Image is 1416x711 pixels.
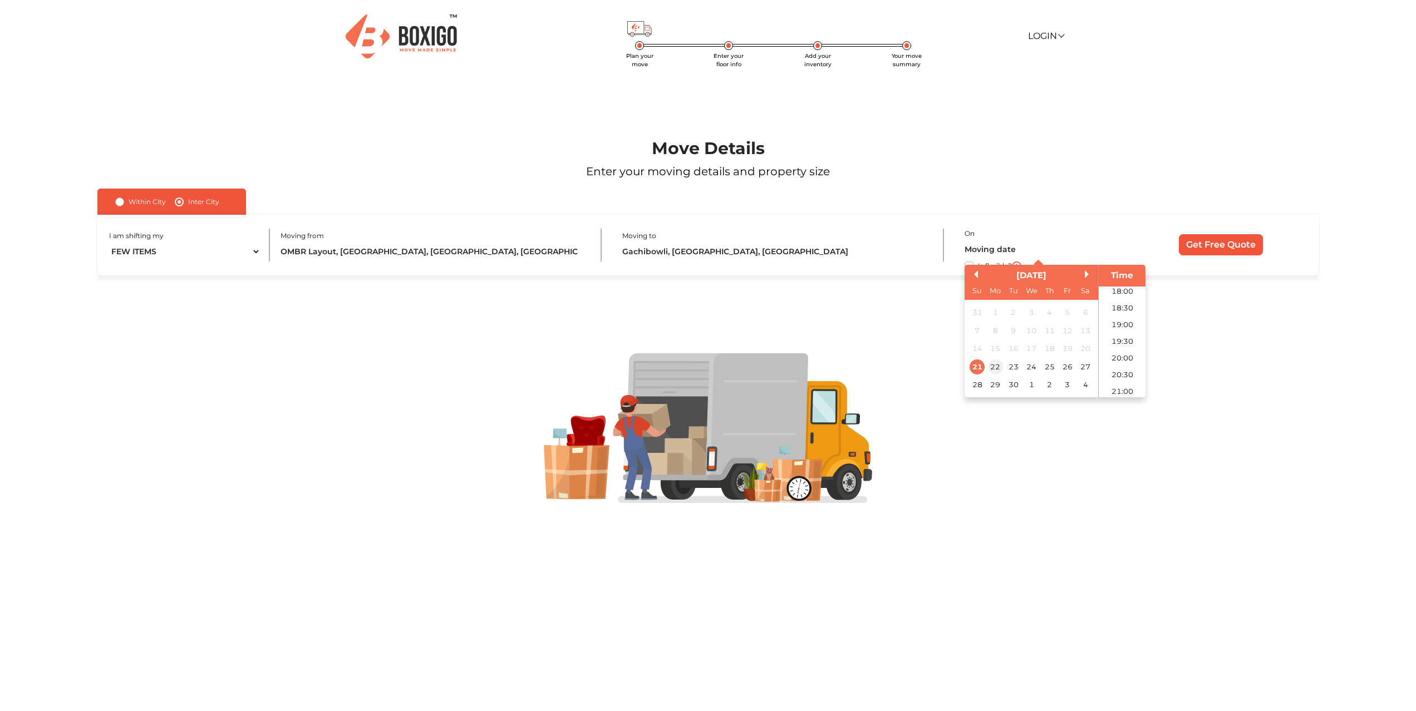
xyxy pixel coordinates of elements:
div: Choose Monday, September 29th, 2025 [987,377,1002,392]
span: Add your inventory [804,52,832,68]
label: I am shifting my [109,231,164,241]
div: Th [1041,283,1056,298]
button: Next Month [1085,270,1093,278]
div: Not available Friday, September 12th, 2025 [1060,323,1075,338]
div: Not available Sunday, September 7th, 2025 [970,323,985,338]
div: Not available Tuesday, September 2nd, 2025 [1005,305,1020,320]
div: Sa [1078,283,1093,298]
div: Not available Wednesday, September 17th, 2025 [1024,341,1039,356]
li: 20:00 [1099,350,1146,367]
div: Mo [987,283,1002,298]
div: Not available Sunday, August 31st, 2025 [970,305,985,320]
input: Get Free Quote [1179,234,1263,255]
div: Not available Saturday, September 6th, 2025 [1078,305,1093,320]
div: Not available Monday, September 8th, 2025 [987,323,1002,338]
input: Moving date [965,240,1117,259]
div: Su [970,283,985,298]
button: Previous Month [970,270,978,278]
div: Choose Tuesday, September 23rd, 2025 [1005,359,1020,374]
li: 19:30 [1099,333,1146,350]
li: 18:00 [1099,283,1146,300]
input: Select City [281,242,584,261]
div: Choose Wednesday, October 1st, 2025 [1024,377,1039,392]
div: Not available Wednesday, September 10th, 2025 [1024,323,1039,338]
div: Not available Tuesday, September 16th, 2025 [1005,341,1020,356]
div: Not available Thursday, September 11th, 2025 [1041,323,1056,338]
div: Fr [1060,283,1075,298]
a: Login [1028,31,1064,41]
div: Not available Wednesday, September 3rd, 2025 [1024,305,1039,320]
p: Enter your moving details and property size [57,163,1360,180]
div: Not available Sunday, September 14th, 2025 [970,341,985,356]
div: Choose Wednesday, September 24th, 2025 [1024,359,1039,374]
div: Not available Thursday, September 18th, 2025 [1041,341,1056,356]
label: Moving to [622,231,656,241]
span: Plan your move [626,52,653,68]
div: month 2025-09 [968,304,1094,394]
div: Choose Saturday, September 27th, 2025 [1078,359,1093,374]
div: Not available Tuesday, September 9th, 2025 [1005,323,1020,338]
div: Not available Thursday, September 4th, 2025 [1041,305,1056,320]
div: Choose Thursday, October 2nd, 2025 [1041,377,1056,392]
div: Time [1102,269,1143,282]
div: Choose Friday, September 26th, 2025 [1060,359,1075,374]
div: Not available Monday, September 15th, 2025 [987,341,1002,356]
h1: Move Details [57,139,1360,159]
label: Is flexible? [978,259,1012,271]
span: Enter your floor info [714,52,744,68]
label: Inter City [188,195,219,209]
div: Choose Friday, October 3rd, 2025 [1060,377,1075,392]
input: Select City [622,242,926,261]
div: Choose Sunday, September 28th, 2025 [970,377,985,392]
div: Not available Friday, September 5th, 2025 [1060,305,1075,320]
div: Choose Monday, September 22nd, 2025 [987,359,1002,374]
li: 19:00 [1099,317,1146,333]
div: Not available Saturday, September 13th, 2025 [1078,323,1093,338]
div: We [1024,283,1039,298]
img: i [1012,261,1021,271]
div: [DATE] [965,269,1098,282]
div: Not available Saturday, September 20th, 2025 [1078,341,1093,356]
li: 18:30 [1099,300,1146,317]
div: Tu [1005,283,1020,298]
li: 21:00 [1099,383,1146,400]
label: On [965,229,975,239]
img: Boxigo [346,14,457,58]
li: 20:30 [1099,367,1146,383]
div: Choose Saturday, October 4th, 2025 [1078,377,1093,392]
label: Within City [129,195,166,209]
div: Choose Tuesday, September 30th, 2025 [1005,377,1020,392]
div: Choose Sunday, September 21st, 2025 [970,359,985,374]
div: Not available Monday, September 1st, 2025 [987,305,1002,320]
div: Not available Friday, September 19th, 2025 [1060,341,1075,356]
span: Your move summary [892,52,922,68]
div: Choose Thursday, September 25th, 2025 [1041,359,1056,374]
label: Moving from [281,231,324,241]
